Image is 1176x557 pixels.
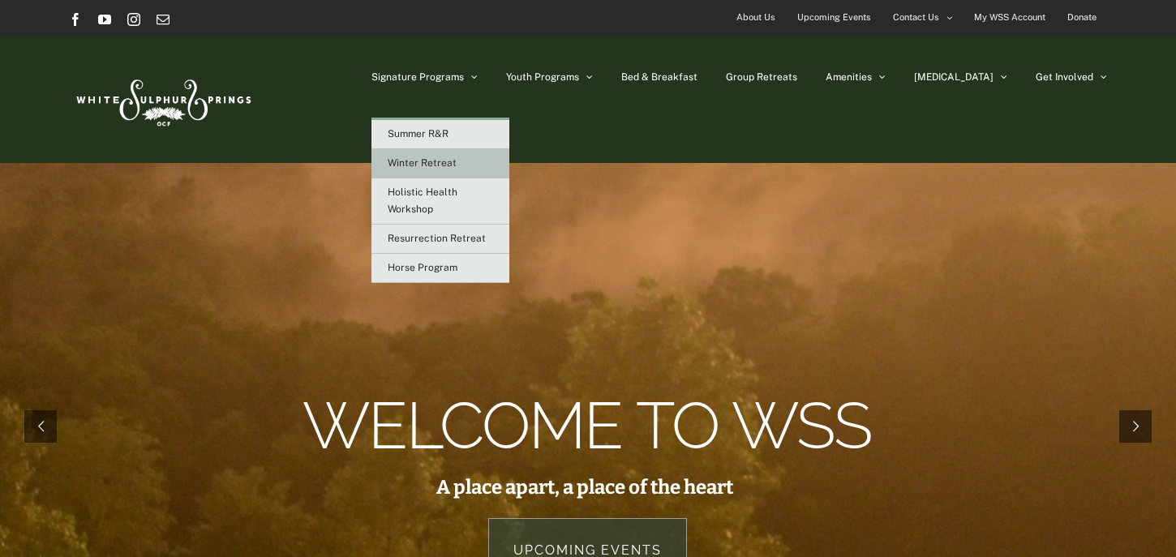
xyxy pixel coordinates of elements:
span: Amenities [826,72,872,82]
a: Horse Program [371,254,509,283]
a: Holistic Health Workshop [371,178,509,225]
a: Summer R&R [371,120,509,149]
a: Winter Retreat [371,149,509,178]
span: [MEDICAL_DATA] [914,72,994,82]
span: Youth Programs [506,72,579,82]
a: Signature Programs [371,36,478,118]
a: Group Retreats [726,36,797,118]
span: Signature Programs [371,72,464,82]
span: Contact Us [893,6,939,29]
span: Group Retreats [726,72,797,82]
a: Bed & Breakfast [621,36,697,118]
span: Upcoming Events [797,6,871,29]
span: My WSS Account [974,6,1045,29]
img: White Sulphur Springs Logo [69,62,255,138]
a: Email [157,13,170,26]
span: About Us [736,6,775,29]
span: Resurrection Retreat [388,233,486,244]
a: Youth Programs [506,36,593,118]
span: Donate [1067,6,1097,29]
a: Instagram [127,13,140,26]
a: Amenities [826,36,886,118]
a: [MEDICAL_DATA] [914,36,1007,118]
rs-layer: Welcome to WSS [303,408,871,444]
a: YouTube [98,13,111,26]
span: Holistic Health Workshop [388,186,457,215]
nav: Main Menu [371,36,1107,118]
a: Get Involved [1036,36,1107,118]
span: Winter Retreat [388,157,457,169]
span: Summer R&R [388,128,449,139]
a: Resurrection Retreat [371,225,509,254]
span: Horse Program [388,262,457,273]
span: Get Involved [1036,72,1093,82]
rs-layer: A place apart, a place of the heart [436,478,733,496]
span: Bed & Breakfast [621,72,697,82]
a: Facebook [69,13,82,26]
